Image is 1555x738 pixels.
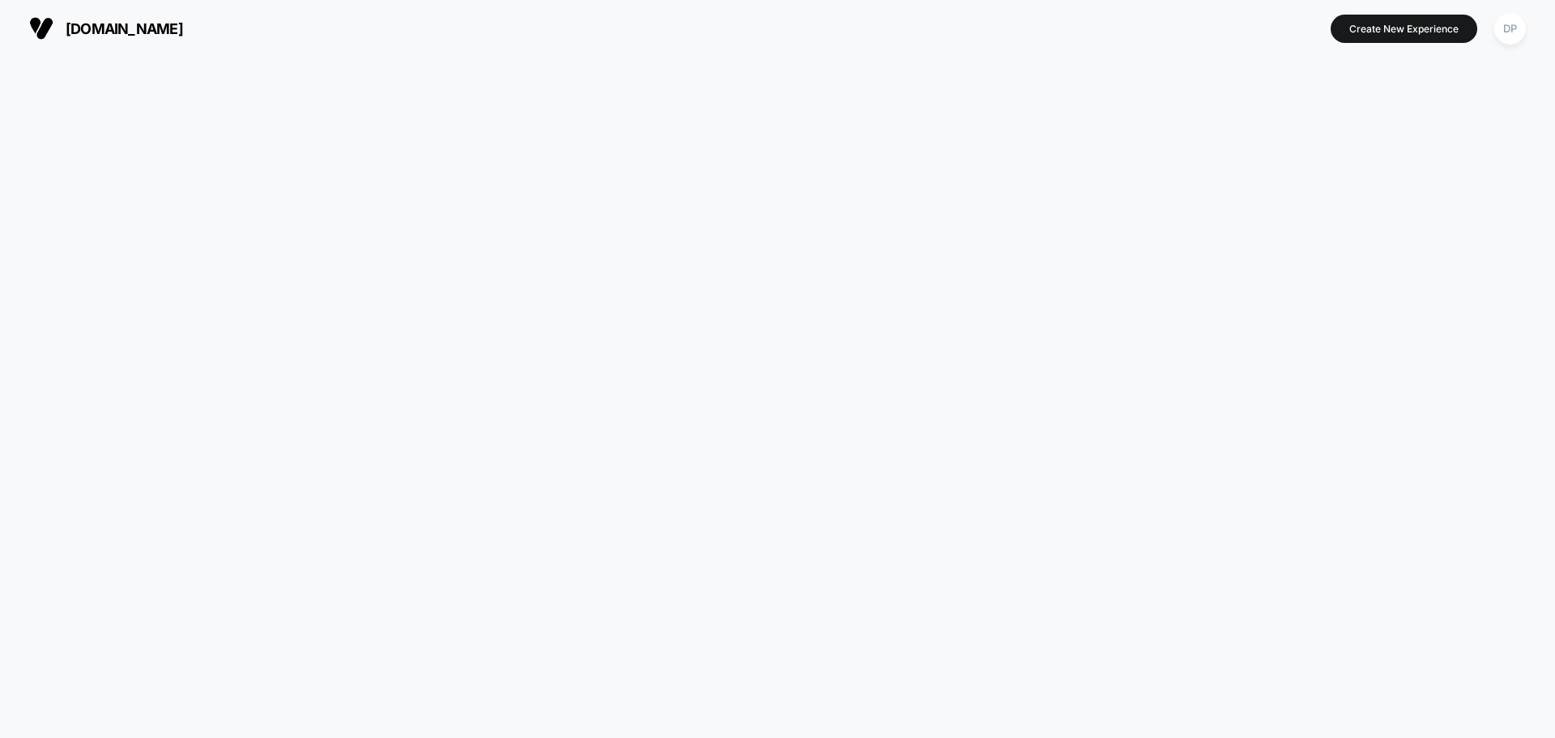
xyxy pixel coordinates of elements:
div: DP [1494,13,1526,45]
button: Create New Experience [1331,15,1477,43]
button: DP [1489,12,1531,45]
button: [DOMAIN_NAME] [24,15,188,41]
span: [DOMAIN_NAME] [66,20,183,37]
img: Visually logo [29,16,53,41]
